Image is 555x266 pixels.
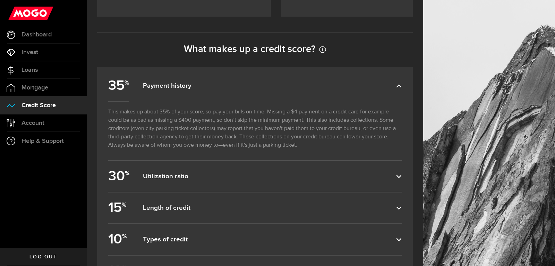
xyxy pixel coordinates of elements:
[22,49,38,55] span: Invest
[108,165,131,188] b: 30
[143,82,396,90] dfn: Payment history
[29,255,57,259] span: Log out
[22,120,44,126] span: Account
[125,79,129,87] sup: %
[22,85,48,91] span: Mortgage
[122,233,127,240] sup: %
[6,3,26,24] button: Open LiveChat chat widget
[143,204,396,212] dfn: Length of credit
[108,228,131,251] b: 10
[125,170,129,177] sup: %
[22,138,64,144] span: Help & Support
[22,32,52,38] span: Dashboard
[122,201,126,209] sup: %
[143,172,396,181] dfn: Utilization ratio
[22,102,56,109] span: Credit Score
[143,235,396,244] dfn: Types of credit
[97,43,413,55] h2: What makes up a credit score?
[108,197,131,219] b: 15
[108,101,402,160] p: This makes up about 35% of your score, so pay your bills on time. Missing a $4 payment on a credi...
[22,67,38,73] span: Loans
[108,75,131,97] b: 35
